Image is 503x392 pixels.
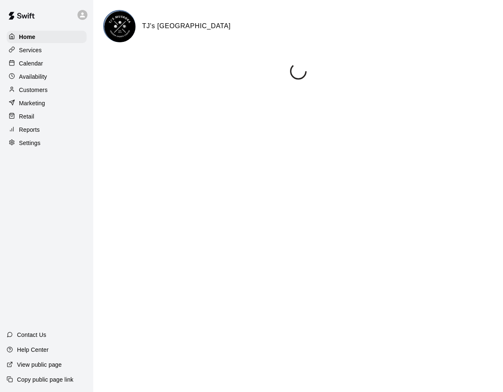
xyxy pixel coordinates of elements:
[19,86,48,94] p: Customers
[104,11,135,42] img: TJ's Muskoka Indoor Sports Center logo
[7,110,87,123] a: Retail
[7,70,87,83] a: Availability
[19,99,45,107] p: Marketing
[17,331,46,339] p: Contact Us
[17,346,48,354] p: Help Center
[17,361,62,369] p: View public page
[19,33,36,41] p: Home
[7,84,87,96] a: Customers
[7,57,87,70] a: Calendar
[19,73,47,81] p: Availability
[7,97,87,109] a: Marketing
[19,59,43,68] p: Calendar
[142,21,231,31] h6: TJ's [GEOGRAPHIC_DATA]
[19,112,34,121] p: Retail
[7,44,87,56] a: Services
[7,31,87,43] a: Home
[19,139,41,147] p: Settings
[17,375,73,384] p: Copy public page link
[7,137,87,149] a: Settings
[19,46,42,54] p: Services
[7,123,87,136] a: Reports
[19,126,40,134] p: Reports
